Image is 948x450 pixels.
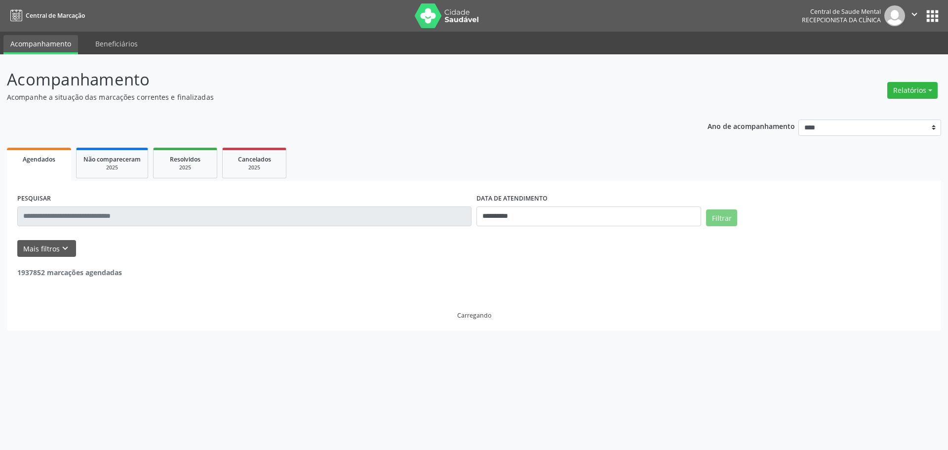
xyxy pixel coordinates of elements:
span: Central de Marcação [26,11,85,20]
i: keyboard_arrow_down [60,243,71,254]
i:  [909,9,920,20]
label: PESQUISAR [17,191,51,206]
p: Acompanhamento [7,67,661,92]
strong: 1937852 marcações agendadas [17,268,122,277]
button: Mais filtroskeyboard_arrow_down [17,240,76,257]
span: Cancelados [238,155,271,164]
span: Não compareceram [83,155,141,164]
button:  [905,5,924,26]
p: Acompanhe a situação das marcações correntes e finalizadas [7,92,661,102]
div: Carregando [457,311,491,320]
a: Beneficiários [88,35,145,52]
span: Resolvidos [170,155,200,164]
a: Acompanhamento [3,35,78,54]
div: Central de Saude Mental [802,7,881,16]
span: Agendados [23,155,55,164]
button: Filtrar [706,209,737,226]
div: 2025 [160,164,210,171]
label: DATA DE ATENDIMENTO [476,191,548,206]
a: Central de Marcação [7,7,85,24]
div: 2025 [83,164,141,171]
button: apps [924,7,941,25]
div: 2025 [230,164,279,171]
span: Recepcionista da clínica [802,16,881,24]
p: Ano de acompanhamento [708,120,795,132]
button: Relatórios [887,82,938,99]
img: img [884,5,905,26]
